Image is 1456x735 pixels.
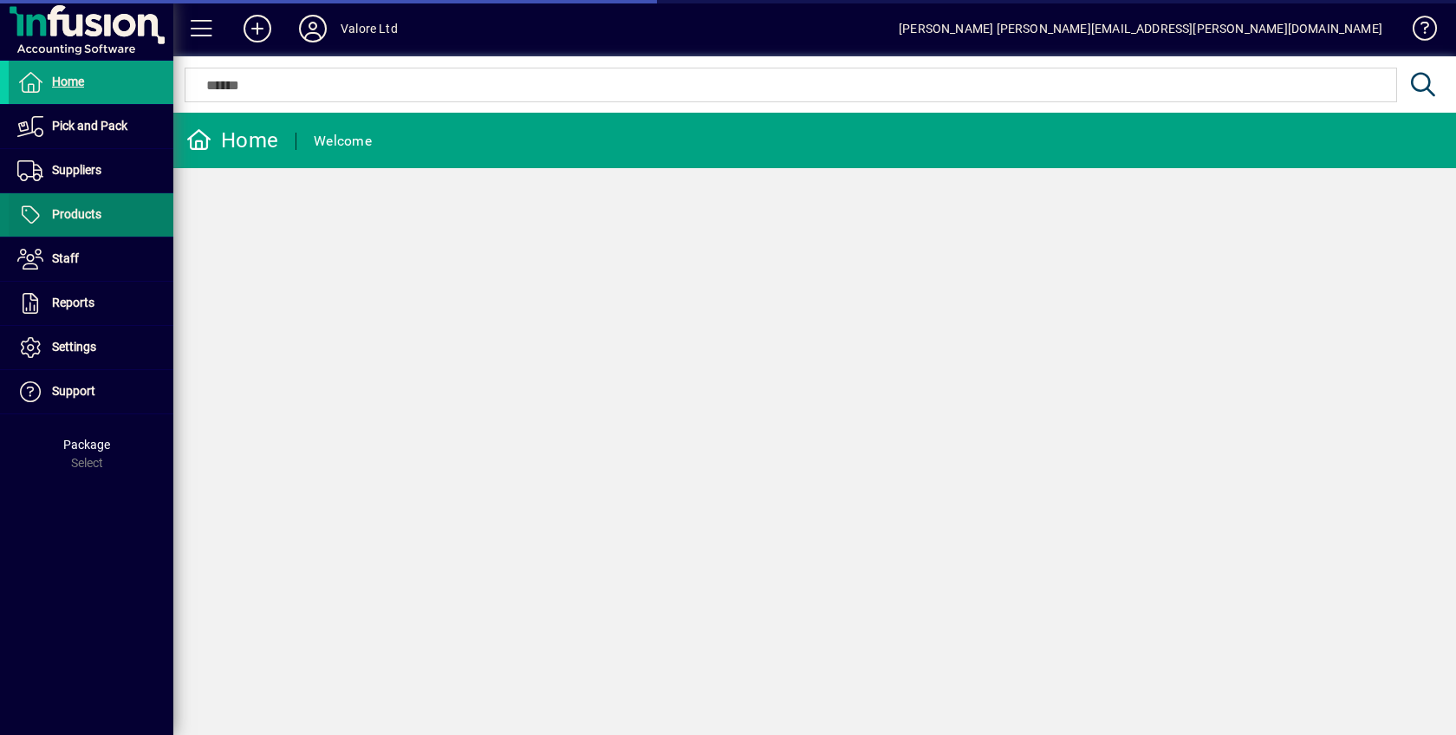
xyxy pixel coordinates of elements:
[52,251,79,265] span: Staff
[52,340,96,354] span: Settings
[52,75,84,88] span: Home
[63,438,110,452] span: Package
[9,326,173,369] a: Settings
[285,13,341,44] button: Profile
[52,119,127,133] span: Pick and Pack
[9,370,173,413] a: Support
[230,13,285,44] button: Add
[9,237,173,281] a: Staff
[341,15,398,42] div: Valore Ltd
[9,193,173,237] a: Products
[9,282,173,325] a: Reports
[186,127,278,154] div: Home
[314,127,372,155] div: Welcome
[1400,3,1434,60] a: Knowledge Base
[9,105,173,148] a: Pick and Pack
[52,163,101,177] span: Suppliers
[899,15,1382,42] div: [PERSON_NAME] [PERSON_NAME][EMAIL_ADDRESS][PERSON_NAME][DOMAIN_NAME]
[52,296,94,309] span: Reports
[9,149,173,192] a: Suppliers
[52,207,101,221] span: Products
[52,384,95,398] span: Support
